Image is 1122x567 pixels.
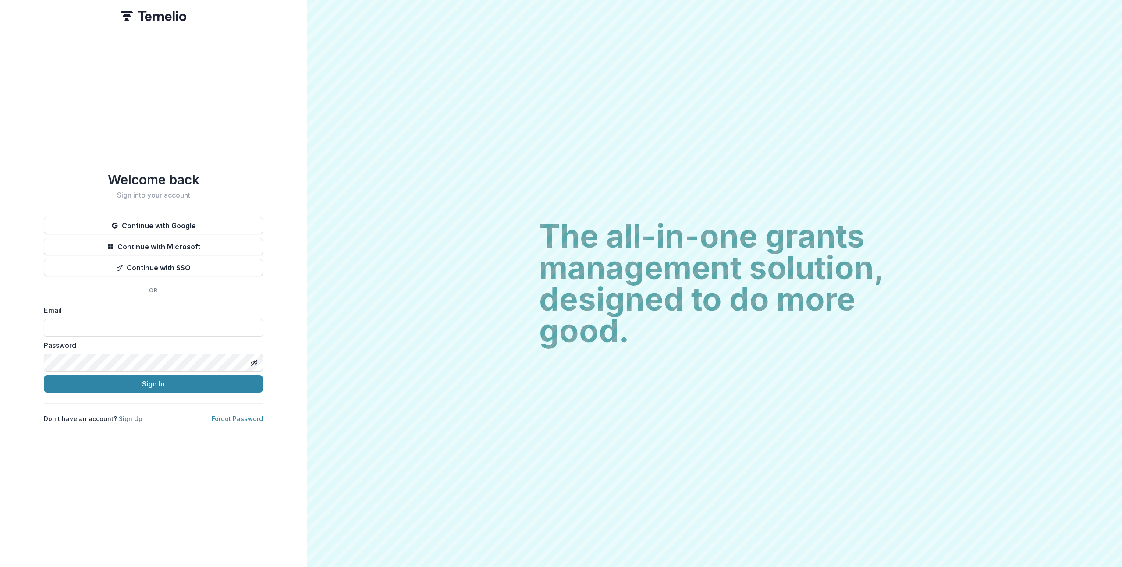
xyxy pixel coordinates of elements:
[44,238,263,255] button: Continue with Microsoft
[44,172,263,188] h1: Welcome back
[44,414,142,423] p: Don't have an account?
[119,415,142,422] a: Sign Up
[44,375,263,393] button: Sign In
[212,415,263,422] a: Forgot Password
[44,259,263,276] button: Continue with SSO
[44,217,263,234] button: Continue with Google
[44,340,258,351] label: Password
[121,11,186,21] img: Temelio
[247,356,261,370] button: Toggle password visibility
[44,191,263,199] h2: Sign into your account
[44,305,258,315] label: Email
